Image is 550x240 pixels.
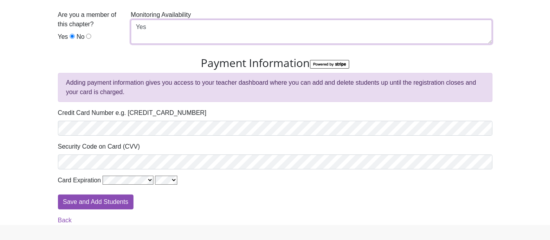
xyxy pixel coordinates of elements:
a: Back [58,217,72,224]
input: Save and Add Students [58,195,133,209]
div: Monitoring Availability [129,10,494,50]
label: No [77,32,85,42]
label: Security Code on Card (CVV) [58,142,140,151]
label: Are you a member of this chapter? [58,10,127,29]
label: Yes [58,32,68,42]
label: Credit Card Number e.g. [CREDIT_CARD_NUMBER] [58,108,207,118]
div: Adding payment information gives you access to your teacher dashboard where you can add and delet... [58,73,492,102]
label: Card Expiration [58,176,101,185]
h3: Payment Information [58,56,492,70]
img: StripeBadge-6abf274609356fb1c7d224981e4c13d8e07f95b5cc91948bd4e3604f74a73e6b.png [310,60,349,69]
